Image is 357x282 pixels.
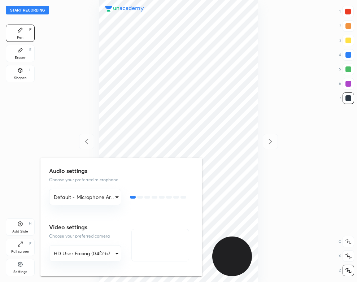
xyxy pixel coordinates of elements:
[49,223,121,231] h3: Video settings
[49,245,121,261] div: Default - Microphone Array (Realtek(R) Audio)
[49,177,193,183] p: Choose your preferred microphone
[49,166,193,175] h3: Audio settings
[49,233,121,239] p: Choose your preferred camera
[49,189,121,205] div: Default - Microphone Array (Realtek(R) Audio)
